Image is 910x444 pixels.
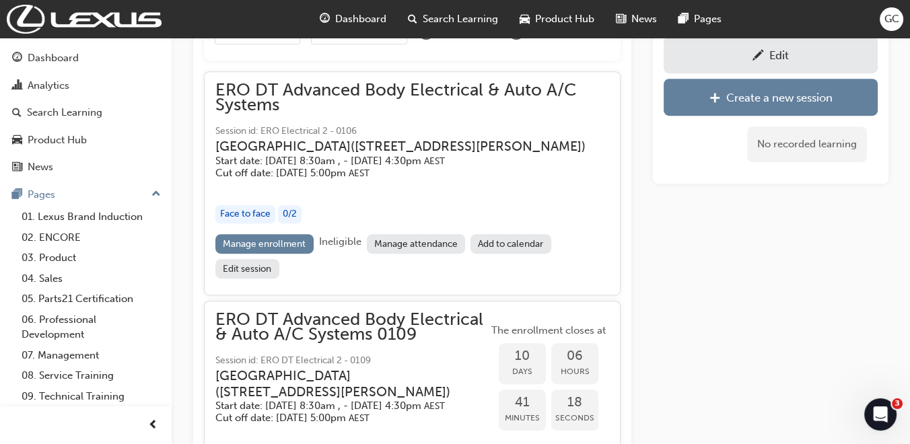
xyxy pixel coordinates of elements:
div: Product Hub [28,133,87,148]
a: Manage attendance [367,234,466,254]
span: Product Hub [535,11,594,27]
span: GC [884,11,899,27]
a: car-iconProduct Hub [509,5,605,33]
span: guage-icon [320,11,330,28]
a: 07. Management [16,345,166,366]
a: 06. Professional Development [16,309,166,345]
button: DashboardAnalyticsSearch LearningProduct HubNews [5,43,166,182]
span: News [631,11,657,27]
span: Australian Eastern Standard Time AEST [349,168,370,179]
span: prev-icon [148,417,158,434]
a: pages-iconPages [668,5,732,33]
span: car-icon [520,11,530,28]
a: Add to calendar [470,234,551,254]
h5: Start date: [DATE] 8:30am , - [DATE] 4:30pm [215,400,466,412]
span: plus-icon [709,92,721,106]
span: news-icon [12,161,22,174]
span: Ineligible [319,235,361,248]
span: car-icon [12,135,22,147]
span: news-icon [616,11,626,28]
span: ERO DT Advanced Body Electrical & Auto A/C Systems [215,83,609,113]
div: Face to face [215,205,275,223]
h3: [GEOGRAPHIC_DATA] ( [STREET_ADDRESS][PERSON_NAME] ) [215,368,466,400]
span: ERO DT Advanced Body Electrical & Auto A/C Systems 0109 [215,312,488,342]
span: Session id: ERO DT Electrical 2 - 0109 [215,353,488,369]
a: 04. Sales [16,268,166,289]
span: Dashboard [335,11,386,27]
h3: [GEOGRAPHIC_DATA] ( [STREET_ADDRESS][PERSON_NAME] ) [215,139,588,154]
span: Pages [694,11,722,27]
span: The enrollment closes at [488,323,609,338]
a: 03. Product [16,248,166,268]
div: Edit [769,48,789,62]
span: 06 [551,348,598,364]
span: Seconds [551,410,598,426]
button: Pages [5,182,166,207]
h5: Start date: [DATE] 8:30am , - [DATE] 4:30pm [215,155,588,168]
a: News [5,155,166,180]
div: News [28,159,53,175]
span: guage-icon [12,52,22,65]
h5: Cut off date: [DATE] 5:00pm [215,412,466,424]
span: 18 [551,395,598,410]
span: 3 [892,398,903,409]
span: Australian Eastern Standard Time AEST [349,412,370,424]
a: Create a new session [664,79,878,116]
span: Australian Eastern Standard Time AEST [424,400,445,412]
span: Session id: ERO Electrical 2 - 0106 [215,124,609,139]
span: pages-icon [678,11,689,28]
span: 41 [499,395,546,410]
div: No recorded learning [747,126,867,162]
a: search-iconSearch Learning [397,5,509,33]
span: 10 [499,348,546,364]
span: pencil-icon [753,50,764,63]
span: Minutes [499,410,546,426]
a: 01. Lexus Brand Induction [16,207,166,227]
a: news-iconNews [605,5,668,33]
span: Search Learning [423,11,498,27]
div: Dashboard [28,50,79,66]
span: pages-icon [12,189,22,201]
span: Australian Eastern Standard Time AEST [424,155,445,167]
span: search-icon [408,11,417,28]
div: Analytics [28,78,69,94]
a: 08. Service Training [16,365,166,386]
div: Search Learning [27,105,102,120]
span: search-icon [12,107,22,119]
div: Create a new session [726,91,833,104]
img: Trak [7,5,162,34]
a: Edit session [215,259,279,279]
span: Days [499,364,546,379]
a: 02. ENCORE [16,227,166,248]
a: 05. Parts21 Certification [16,289,166,309]
button: GC [880,7,903,31]
button: ERO DT Advanced Body Electrical & Auto A/C SystemsSession id: ERO Electrical 2 - 0106[GEOGRAPHIC_... [215,83,609,284]
a: Analytics [5,73,166,98]
iframe: Intercom live chat [864,398,897,431]
a: Edit [664,36,878,73]
div: Pages [28,187,55,202]
a: Product Hub [5,128,166,153]
div: 0 / 2 [278,205,302,223]
span: chart-icon [12,80,22,92]
a: guage-iconDashboard [309,5,397,33]
a: Manage enrollment [215,234,314,254]
a: 09. Technical Training [16,386,166,407]
h5: Cut off date: [DATE] 5:00pm [215,167,588,180]
a: Dashboard [5,46,166,71]
a: Search Learning [5,100,166,125]
span: up-icon [151,186,161,203]
span: Hours [551,364,598,379]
